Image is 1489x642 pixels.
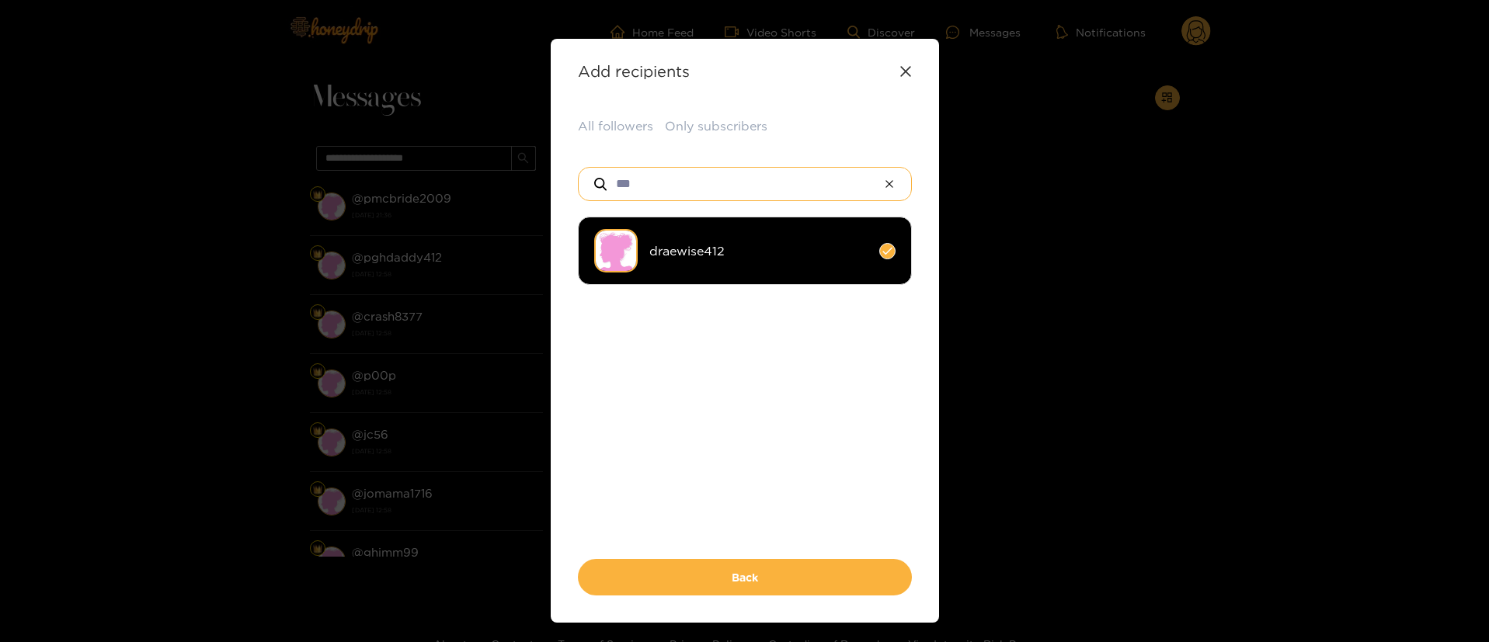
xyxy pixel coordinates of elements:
img: no-avatar.png [594,229,638,272]
button: Only subscribers [665,117,767,135]
strong: Add recipients [578,62,690,80]
span: draewise412 [649,242,868,260]
button: Back [578,559,912,595]
button: All followers [578,117,653,135]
